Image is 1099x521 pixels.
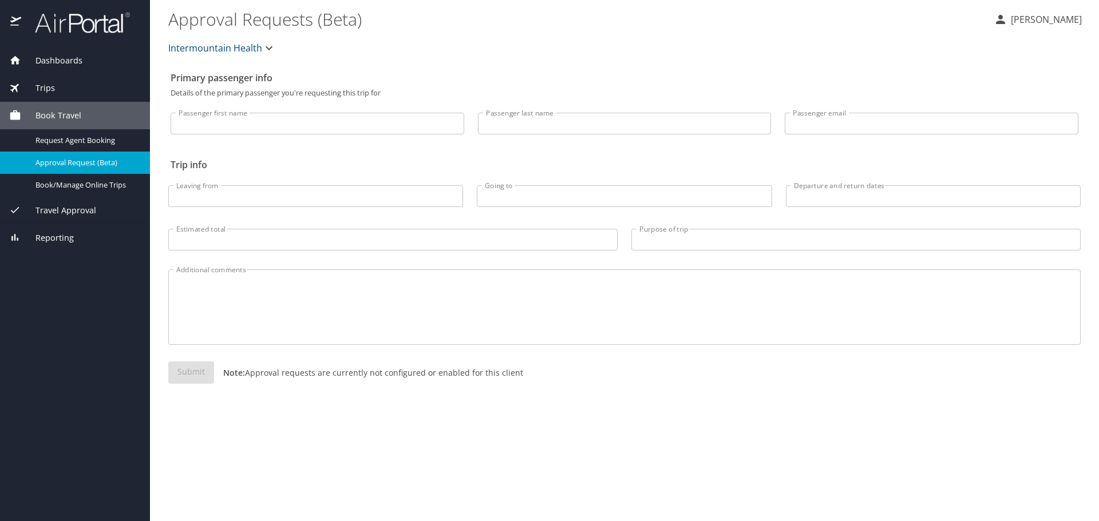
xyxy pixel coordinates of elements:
span: Approval Request (Beta) [35,157,136,168]
p: Approval requests are currently not configured or enabled for this client [214,367,523,379]
span: Intermountain Health [168,40,262,56]
span: Trips [21,82,55,94]
p: [PERSON_NAME] [1007,13,1082,26]
h2: Trip info [171,156,1078,174]
span: Dashboards [21,54,82,67]
p: Details of the primary passenger you're requesting this trip for [171,89,1078,97]
button: [PERSON_NAME] [989,9,1086,30]
span: Request Agent Booking [35,135,136,146]
h1: Approval Requests (Beta) [168,1,985,37]
span: Reporting [21,232,74,244]
h2: Primary passenger info [171,69,1078,87]
img: airportal-logo.png [22,11,130,34]
button: Intermountain Health [164,37,280,59]
strong: Note: [223,367,245,378]
span: Book Travel [21,109,81,122]
span: Book/Manage Online Trips [35,180,136,190]
span: Travel Approval [21,204,96,217]
img: icon-airportal.png [10,11,22,34]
